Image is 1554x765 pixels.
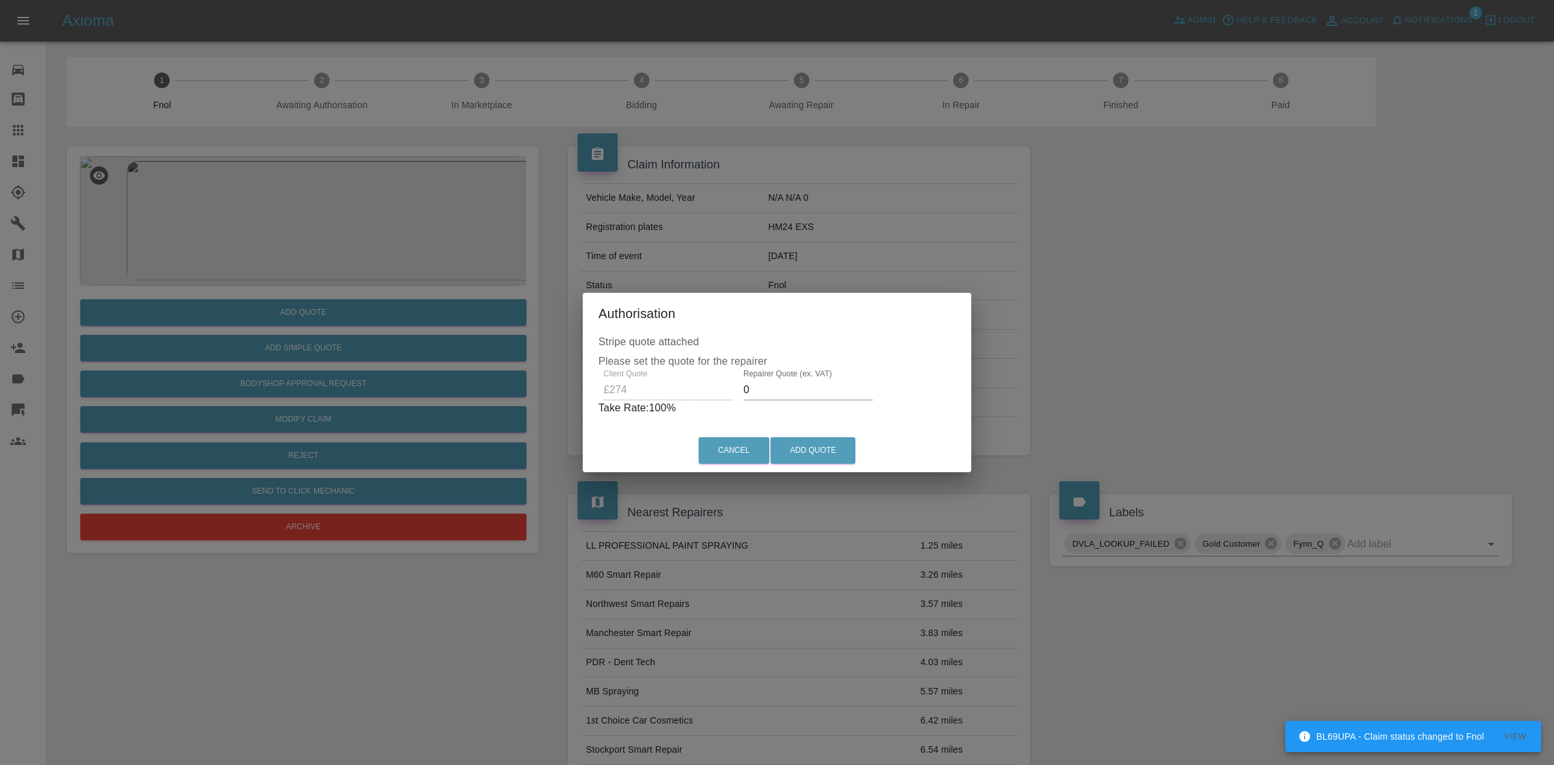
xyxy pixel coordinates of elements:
[598,334,956,350] p: Stripe quote attached
[603,368,647,379] label: Client Quote
[699,437,769,464] button: Cancel
[1298,725,1484,748] div: BL69UPA - Claim status changed to Fnol
[598,400,956,416] p: Take Rate: 100 %
[743,368,832,379] label: Repairer Quote (ex. VAT)
[598,334,956,369] p: Please set the quote for the repairer
[583,293,971,334] h2: Authorisation
[771,437,855,464] button: Add Quote
[1494,727,1536,747] button: View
